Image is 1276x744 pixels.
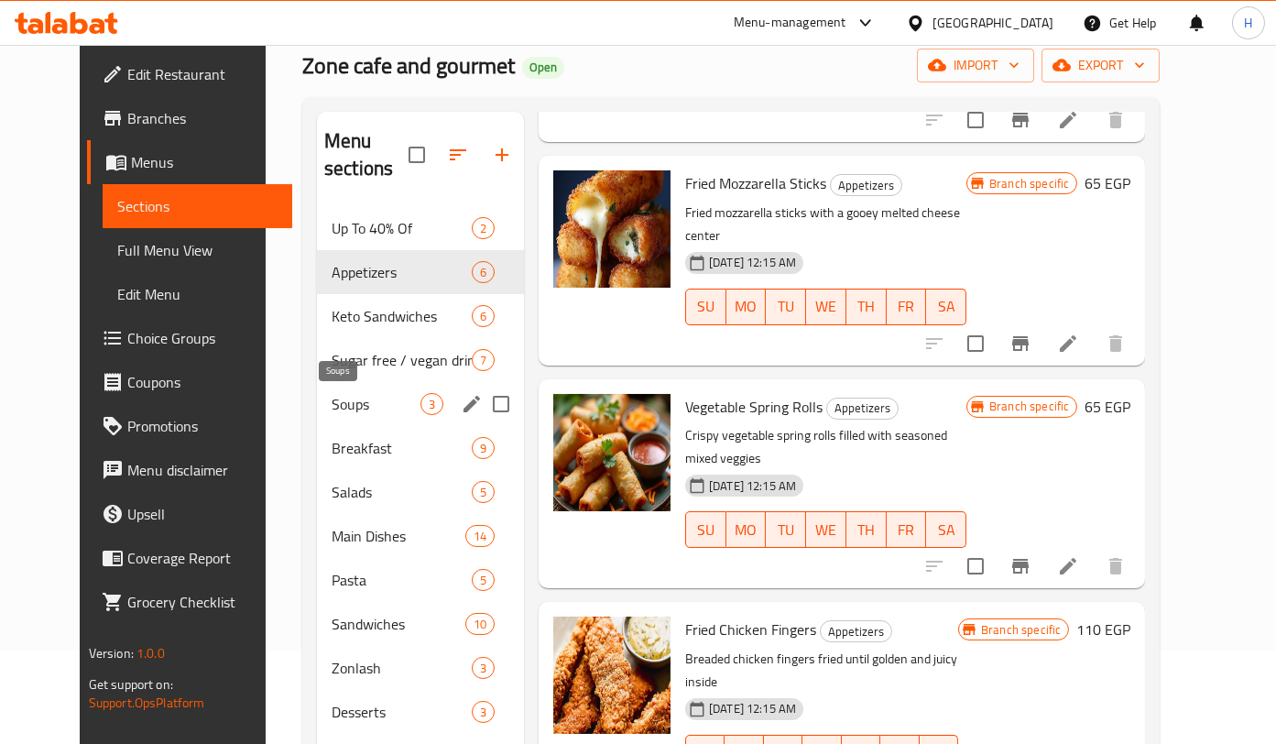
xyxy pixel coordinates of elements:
button: TH [846,511,887,548]
span: WE [813,293,839,320]
span: 2 [473,220,494,237]
img: Vegetable Spring Rolls [553,394,671,511]
span: Upsell [127,503,278,525]
button: Branch-specific-item [998,544,1042,588]
h2: Menu sections [324,127,409,182]
button: MO [726,289,767,325]
button: WE [806,511,846,548]
span: 3 [473,660,494,677]
a: Branches [87,96,293,140]
span: 5 [473,484,494,501]
button: SU [685,511,726,548]
span: SU [693,517,719,543]
span: Version: [89,641,134,665]
span: TH [854,517,879,543]
p: Fried mozzarella sticks with a gooey melted cheese center [685,202,966,247]
div: items [472,305,495,327]
span: Open [522,60,564,75]
a: Edit menu item [1057,109,1079,131]
span: 7 [473,352,494,369]
h6: 65 EGP [1085,394,1130,420]
div: Salads [332,481,472,503]
span: Appetizers [831,175,901,196]
span: MO [734,517,759,543]
div: Sandwiches10 [317,602,524,646]
span: Edit Menu [117,283,278,305]
p: Crispy vegetable spring rolls filled with seasoned mixed veggies [685,424,966,470]
a: Coupons [87,360,293,404]
div: items [472,217,495,239]
a: Choice Groups [87,316,293,360]
span: TH [854,293,879,320]
span: SA [933,517,959,543]
span: 3 [421,396,442,413]
span: Pasta [332,569,472,591]
div: Appetizers [332,261,472,283]
button: import [917,49,1034,82]
a: Edit menu item [1057,333,1079,355]
div: Open [522,57,564,79]
div: items [472,657,495,679]
span: [DATE] 12:15 AM [702,477,803,495]
button: FR [887,511,927,548]
div: Main Dishes14 [317,514,524,558]
div: items [472,437,495,459]
button: WE [806,289,846,325]
span: H [1244,13,1252,33]
span: SA [933,293,959,320]
span: Menus [131,151,278,173]
img: Fried Chicken Fingers [553,617,671,734]
span: Sort sections [436,133,480,177]
span: Edit Restaurant [127,63,278,85]
div: Keto Sandwiches [332,305,472,327]
div: Salads5 [317,470,524,514]
button: Add section [480,133,524,177]
button: TU [766,289,806,325]
a: Coverage Report [87,536,293,580]
button: SA [926,289,966,325]
button: MO [726,511,767,548]
span: Sugar free / vegan drinks [332,349,472,371]
span: FR [894,293,920,320]
div: Keto Sandwiches6 [317,294,524,338]
span: Grocery Checklist [127,591,278,613]
button: SA [926,511,966,548]
div: items [472,481,495,503]
button: TH [846,289,887,325]
div: Desserts3 [317,690,524,734]
button: export [1042,49,1160,82]
span: Select to update [956,547,995,585]
span: Full Menu View [117,239,278,261]
span: 3 [473,704,494,721]
span: WE [813,517,839,543]
div: Appetizers [830,174,902,196]
div: items [465,525,495,547]
span: Select all sections [398,136,436,174]
a: Edit Restaurant [87,52,293,96]
button: FR [887,289,927,325]
span: Get support on: [89,673,173,696]
a: Menu disclaimer [87,448,293,492]
span: Desserts [332,701,472,723]
a: Sections [103,184,293,228]
span: 9 [473,440,494,457]
img: Fried Mozzarella Sticks [553,170,671,288]
span: Promotions [127,415,278,437]
a: Promotions [87,404,293,448]
span: FR [894,517,920,543]
span: 10 [466,616,494,633]
div: Soups3edit [317,382,524,426]
span: Choice Groups [127,327,278,349]
span: Branch specific [982,398,1076,415]
button: TU [766,511,806,548]
span: Main Dishes [332,525,465,547]
span: Breakfast [332,437,472,459]
span: [DATE] 12:15 AM [702,254,803,271]
span: 6 [473,308,494,325]
div: Zonlash3 [317,646,524,690]
span: export [1056,54,1145,77]
button: Branch-specific-item [998,322,1042,366]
